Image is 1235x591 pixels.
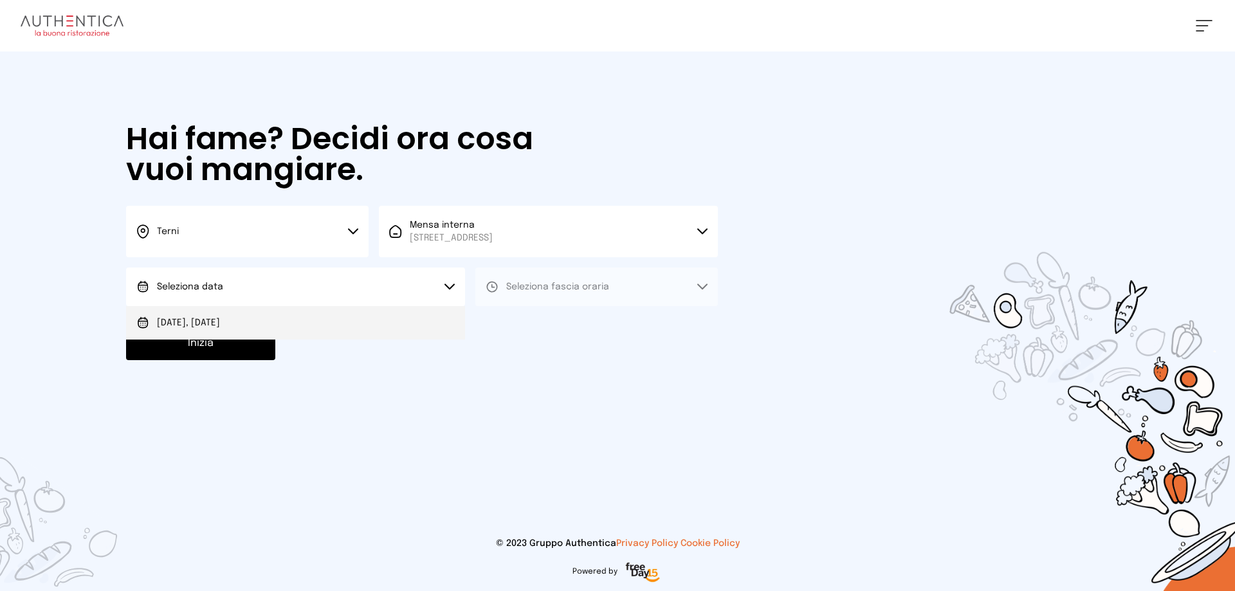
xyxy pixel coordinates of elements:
button: Seleziona fascia oraria [475,268,718,306]
span: [DATE], [DATE] [157,316,220,329]
a: Privacy Policy [616,539,678,548]
img: logo-freeday.3e08031.png [623,560,663,586]
span: Powered by [572,567,617,577]
span: Seleziona fascia oraria [506,282,609,291]
p: © 2023 Gruppo Authentica [21,537,1214,550]
button: Inizia [126,327,275,360]
span: Seleziona data [157,282,223,291]
a: Cookie Policy [681,539,740,548]
button: Seleziona data [126,268,465,306]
